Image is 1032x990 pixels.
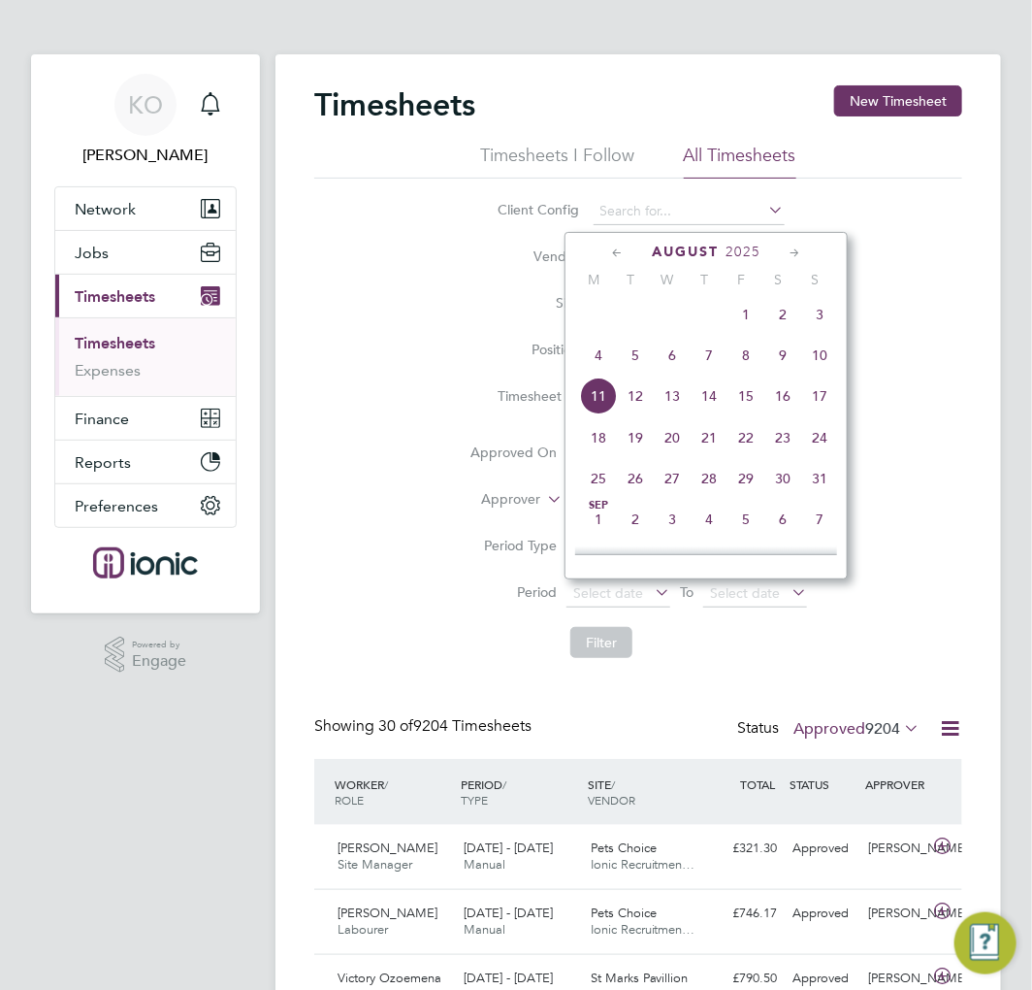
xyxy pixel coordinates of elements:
span: / [502,776,506,792]
span: [DATE] - [DATE] [464,905,553,921]
div: Timesheets [55,317,236,396]
button: Engage Resource Center [954,912,1016,974]
span: 14 [691,378,727,414]
label: Timesheet ID [493,387,580,405]
span: Manual [464,921,505,938]
span: 17 [801,378,838,414]
span: 26 [617,460,654,497]
span: 27 [654,460,691,497]
button: Filter [570,627,632,658]
span: Finance [75,410,129,428]
span: 3 [801,296,838,333]
div: Showing [314,716,535,737]
span: Engage [132,653,186,670]
span: 2 [617,501,654,538]
span: 8 [580,542,617,578]
span: Reports [75,453,131,472]
span: 3 [654,501,691,538]
span: [PERSON_NAME] [338,905,437,921]
span: 14 [801,542,838,578]
span: 22 [727,419,764,456]
span: Manual [464,856,505,873]
span: August [652,244,719,260]
span: Ionic Recruitmen… [591,921,695,938]
span: VENDOR [588,792,635,808]
span: 20 [654,419,691,456]
span: Ionic Recruitmen… [591,856,695,873]
div: £746.17 [709,898,785,930]
label: Site [493,294,580,312]
span: 9204 [865,719,900,739]
span: 12 [727,542,764,578]
button: Finance [55,397,236,440]
span: 30 [764,460,801,497]
button: Preferences [55,484,236,527]
div: WORKER [330,767,456,817]
span: 24 [801,419,838,456]
nav: Main navigation [31,54,260,613]
span: Select date [710,584,780,602]
span: Pets Choice [591,905,657,921]
span: 13 [654,378,691,414]
span: 19 [617,419,654,456]
li: Timesheets I Follow [481,144,635,179]
span: T [686,271,723,288]
span: 18 [580,419,617,456]
span: ROLE [335,792,364,808]
span: 15 [727,378,764,414]
img: ionic-logo-retina.png [93,547,198,578]
span: 23 [764,419,801,456]
a: Expenses [75,361,141,379]
span: T [612,271,649,288]
span: 13 [764,542,801,578]
button: Timesheets [55,275,236,317]
span: 21 [691,419,727,456]
span: / [611,776,615,792]
span: Powered by [132,637,186,653]
span: 25 [580,460,617,497]
a: Go to home page [54,547,237,578]
span: Victory Ozoemena [338,970,441,986]
span: 16 [764,378,801,414]
div: STATUS [785,767,860,802]
span: S [759,271,796,288]
span: 10 [801,337,838,374]
span: 11 [580,378,617,414]
span: 28 [691,460,727,497]
span: Site Manager [338,856,412,873]
span: Labourer [338,921,388,938]
a: Timesheets [75,334,155,352]
span: Network [75,200,136,218]
span: Preferences [75,497,158,515]
span: 4 [580,337,617,374]
span: Kirsty Owen [54,144,237,167]
span: 2 [764,296,801,333]
div: [PERSON_NAME] [861,898,937,930]
span: 29 [727,460,764,497]
span: 6 [654,337,691,374]
span: St Marks Pavillion [591,970,689,986]
div: £321.30 [709,833,785,865]
span: S [796,271,833,288]
span: 1 [727,296,764,333]
span: W [649,271,686,288]
div: APPROVER [861,767,937,802]
span: [DATE] - [DATE] [464,970,553,986]
span: 5 [617,337,654,374]
span: TOTAL [740,776,775,792]
span: / [384,776,388,792]
label: Approved On [469,444,557,461]
span: Timesheets [75,287,155,306]
button: New Timesheet [834,85,962,116]
div: [PERSON_NAME] [861,833,937,865]
span: Jobs [75,244,109,262]
div: Approved [785,898,860,930]
span: 12 [617,378,654,414]
label: Approver [453,490,540,510]
span: 7 [691,337,727,374]
div: Status [737,716,923,743]
span: F [723,271,759,288]
span: Sep [580,501,617,511]
span: [DATE] - [DATE] [464,840,553,856]
span: 30 of [378,716,413,736]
